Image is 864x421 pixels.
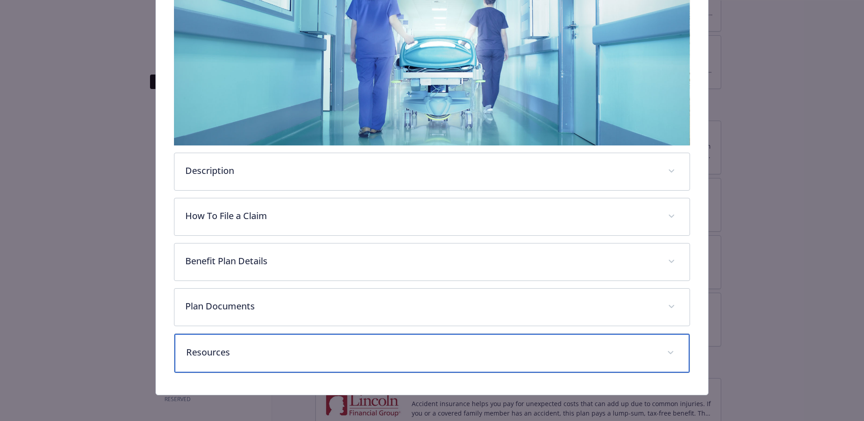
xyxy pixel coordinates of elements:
p: Resources [186,346,656,359]
p: How To File a Claim [185,209,657,223]
div: Description [174,153,690,190]
div: How To File a Claim [174,198,690,235]
div: Resources [174,334,690,373]
p: Description [185,164,657,178]
p: Plan Documents [185,299,657,313]
div: Plan Documents [174,289,690,326]
p: Benefit Plan Details [185,254,657,268]
div: Benefit Plan Details [174,243,690,281]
